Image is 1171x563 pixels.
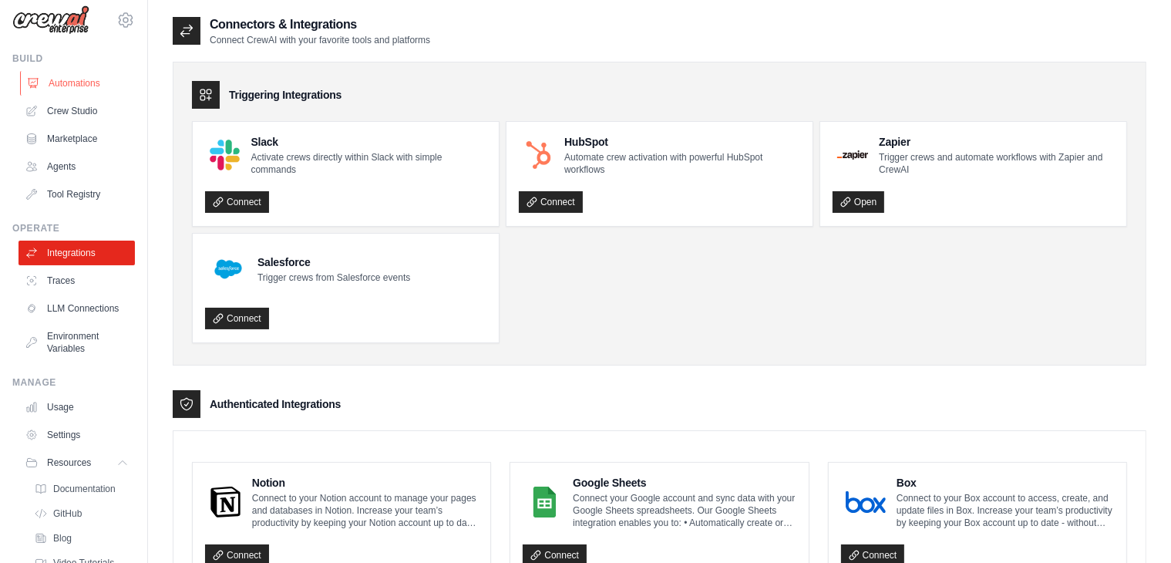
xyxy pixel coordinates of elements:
a: Settings [19,423,135,447]
div: Manage [12,376,135,389]
a: Connect [519,191,583,213]
a: Connect [205,191,269,213]
a: Environment Variables [19,324,135,361]
a: Traces [19,268,135,293]
h4: Salesforce [257,255,410,270]
a: Automations [20,71,136,96]
img: Notion Logo [210,487,241,517]
span: GitHub [53,507,82,520]
h4: Box [897,475,1114,491]
p: Automate crew activation with powerful HubSpot workflows [564,151,800,176]
h4: Google Sheets [573,475,796,491]
h4: HubSpot [564,134,800,150]
a: LLM Connections [19,296,135,321]
p: Connect to your Box account to access, create, and update files in Box. Increase your team’s prod... [897,492,1114,529]
a: Agents [19,154,135,179]
h3: Authenticated Integrations [210,396,341,412]
button: Resources [19,450,135,475]
p: Trigger crews and automate workflows with Zapier and CrewAI [879,151,1114,176]
a: Open [833,191,884,213]
img: Salesforce Logo [210,251,247,288]
img: Google Sheets Logo [527,487,562,517]
div: Build [12,52,135,65]
img: HubSpot Logo [523,140,554,170]
a: Connect [205,308,269,329]
span: Documentation [53,483,116,495]
img: Slack Logo [210,140,240,170]
a: GitHub [28,503,135,524]
a: Documentation [28,478,135,500]
h2: Connectors & Integrations [210,15,430,34]
a: Usage [19,395,135,420]
h4: Slack [251,134,486,150]
img: Logo [12,5,89,35]
a: Crew Studio [19,99,135,123]
a: Integrations [19,241,135,265]
span: Resources [47,457,91,469]
a: Marketplace [19,126,135,151]
a: Blog [28,528,135,549]
span: Blog [53,532,72,544]
p: Trigger crews from Salesforce events [257,271,410,284]
p: Connect CrewAI with your favorite tools and platforms [210,34,430,46]
h4: Notion [252,475,479,491]
a: Tool Registry [19,182,135,207]
p: Connect your Google account and sync data with your Google Sheets spreadsheets. Our Google Sheets... [573,492,796,529]
h4: Zapier [879,134,1114,150]
img: Box Logo [846,487,886,517]
p: Connect to your Notion account to manage your pages and databases in Notion. Increase your team’s... [252,492,479,529]
div: Operate [12,222,135,234]
p: Activate crews directly within Slack with simple commands [251,151,486,176]
img: Zapier Logo [837,150,868,160]
h3: Triggering Integrations [229,87,342,103]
